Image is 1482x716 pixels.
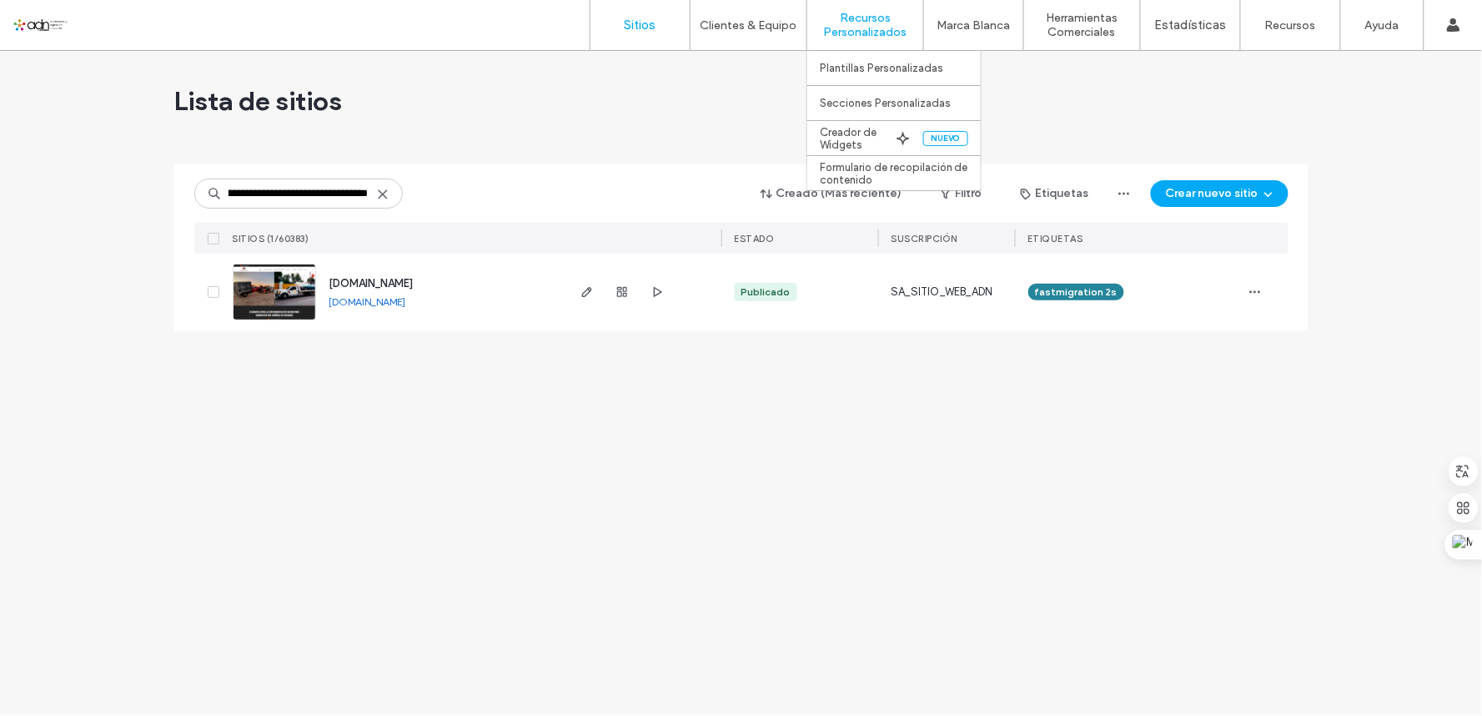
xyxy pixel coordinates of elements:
span: SITIOS (1/60383) [233,233,309,245]
label: Creador de Widgets [820,126,892,151]
label: Formulario de recopilación de contenido [820,161,981,186]
label: Marca Blanca [937,18,1011,33]
span: ESTADO [735,233,775,245]
a: [DOMAIN_NAME] [329,277,414,290]
div: Nuevo [923,131,968,146]
a: Formulario de recopilación de contenido [820,156,981,190]
label: Recursos [1265,18,1316,33]
a: Secciones Personalizadas [820,86,981,120]
a: [DOMAIN_NAME] [329,295,406,308]
button: Creado (Más reciente) [746,180,917,207]
a: Creador de Widgets [820,121,923,155]
button: Filtro [924,180,999,207]
span: Suscripción [892,233,958,245]
label: Herramientas Comerciales [1024,11,1140,39]
button: Crear nuevo sitio [1151,180,1289,207]
a: Plantillas Personalizadas [820,51,981,85]
span: fastmigration 2s [1035,285,1118,300]
label: Clientes & Equipo [701,18,797,33]
label: Plantillas Personalizadas [820,62,943,74]
div: Publicado [741,285,791,300]
span: SA_SITIO_WEB_ADN [892,284,993,300]
label: Recursos Personalizados [807,11,923,39]
label: Estadísticas [1155,18,1227,33]
span: Ayuda [36,12,82,27]
label: Ayuda [1365,18,1399,33]
label: Sitios [625,18,656,33]
button: Etiquetas [1006,180,1104,207]
span: Lista de sitios [174,84,343,118]
label: Secciones Personalizadas [820,97,951,109]
span: ETIQUETAS [1028,233,1084,245]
